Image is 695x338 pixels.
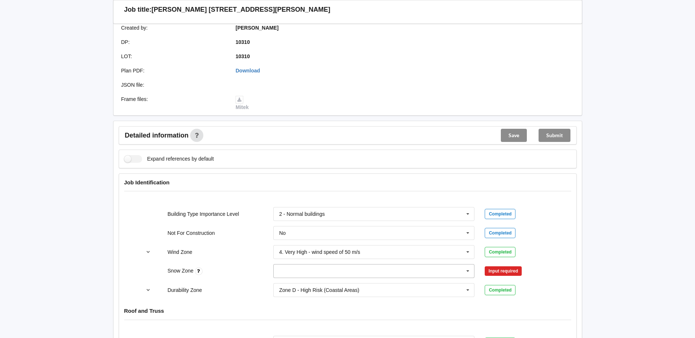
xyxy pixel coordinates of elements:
h4: Job Identification [124,179,571,186]
div: Completed [485,247,515,257]
label: Wind Zone [167,249,192,255]
a: Download [236,68,260,74]
div: No [279,230,286,236]
label: Not For Construction [167,230,215,236]
a: Mitek [236,96,249,110]
button: reference-toggle [141,245,155,259]
div: 4. Very High - wind speed of 50 m/s [279,249,360,255]
div: DP : [116,38,231,46]
b: [PERSON_NAME] [236,25,278,31]
h3: [PERSON_NAME] [STREET_ADDRESS][PERSON_NAME] [152,5,330,14]
div: Created by : [116,24,231,31]
label: Snow Zone [167,268,195,274]
div: Completed [485,285,515,295]
div: Plan PDF : [116,67,231,74]
div: Completed [485,209,515,219]
div: JSON file : [116,81,231,89]
button: reference-toggle [141,283,155,297]
div: Input required [485,266,522,276]
h3: Job title: [124,5,152,14]
span: Detailed information [125,132,189,139]
h4: Roof and Truss [124,307,571,314]
label: Building Type Importance Level [167,211,239,217]
div: Frame files : [116,95,231,111]
label: Durability Zone [167,287,202,293]
div: 2 - Normal buildings [279,211,325,217]
b: 10310 [236,39,250,45]
b: 10310 [236,53,250,59]
div: LOT : [116,53,231,60]
label: Expand references by default [124,155,214,163]
div: Completed [485,228,515,238]
div: Zone D - High Risk (Coastal Areas) [279,288,359,293]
